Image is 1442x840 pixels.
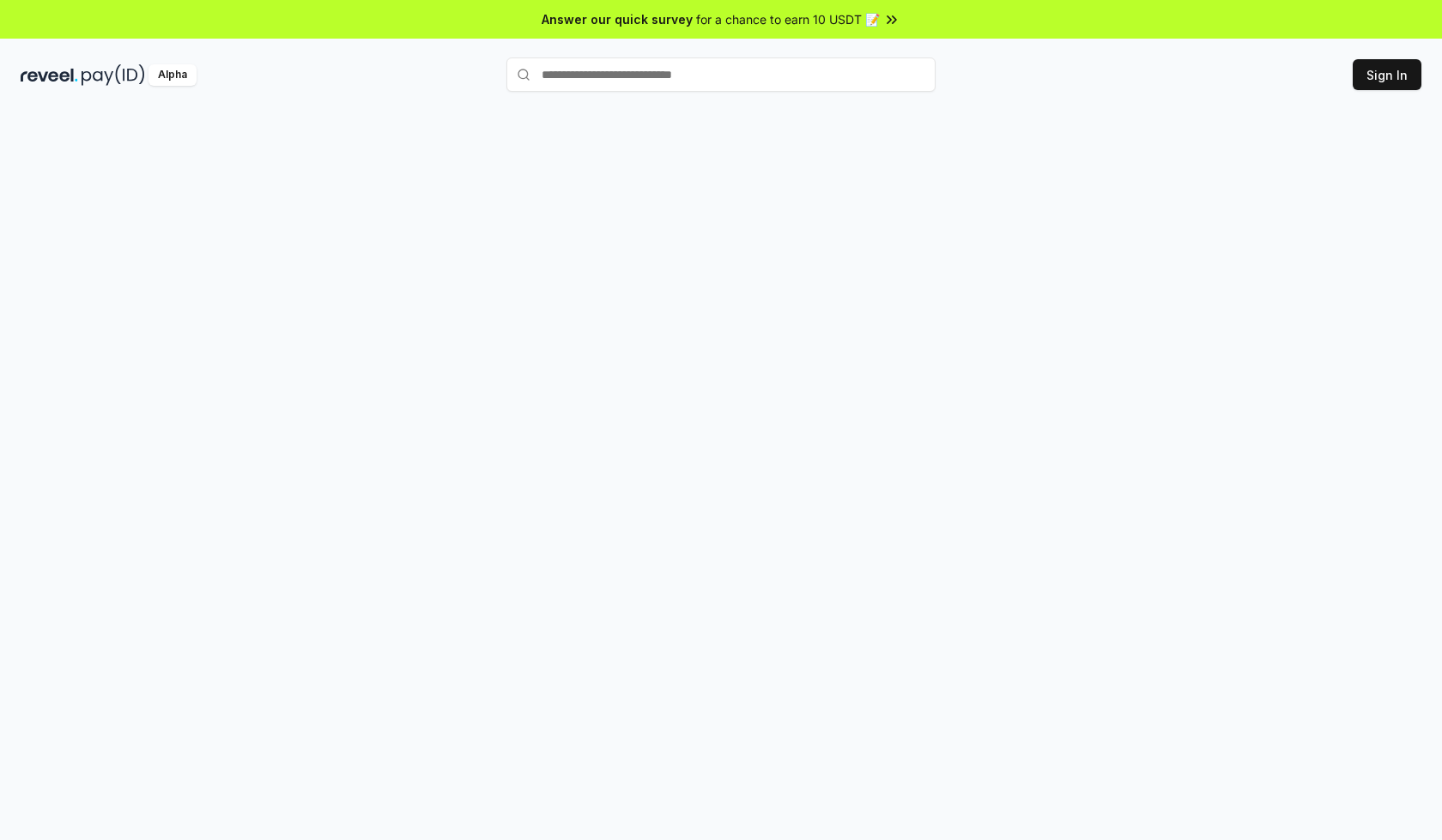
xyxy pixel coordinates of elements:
[82,64,145,86] img: pay_id
[696,10,880,28] span: for a chance to earn 10 USDT 📝
[1353,59,1421,90] button: Sign In
[21,64,78,86] img: reveel_dark
[148,64,197,86] div: Alpha
[542,10,693,28] span: Answer our quick survey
